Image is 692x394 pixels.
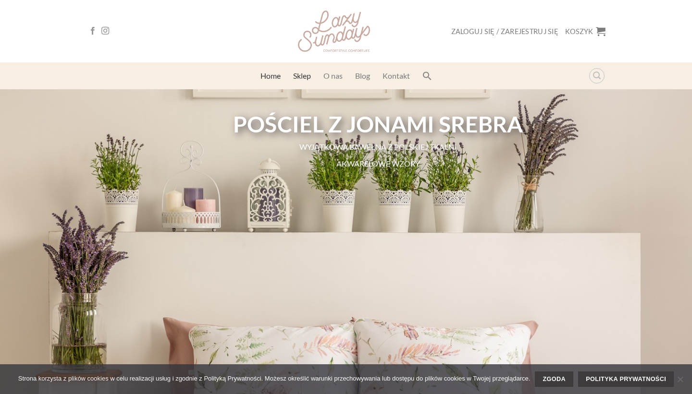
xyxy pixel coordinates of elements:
a: Polityka prywatności [578,371,674,387]
a: Sklep [293,67,311,84]
img: Lazy Sundays [298,11,370,52]
b: POŚCIEL Z JONAMI SREBRA [233,110,523,137]
span: Zaloguj się / Zarejestruj się [451,27,558,36]
a: Wyszukiwarka [589,68,605,84]
a: Koszyk [565,21,605,42]
a: Zaloguj się / Zarejestruj się [451,23,558,40]
a: Zgoda [535,371,573,387]
span: Strona korzysta z plików cookies w celu realizacji usług i zgodnie z Polityką Prywatności. Możesz... [18,374,531,383]
span: Koszyk [565,27,593,36]
svg: Search [422,71,432,81]
span: Nie wyrażam zgody [675,374,685,384]
a: Search Icon Link [422,66,432,85]
a: Kontakt [383,67,410,84]
a: O nas [323,67,343,84]
p: AKWARELOWE WZORY [223,159,533,168]
a: Follow on Instagram [101,27,109,36]
a: Follow on Facebook [89,27,97,36]
p: WYJĄTKOWA BAWEŁNA Z POLSKIEJ TKALNI [223,143,533,152]
a: Blog [355,67,370,84]
a: Home [260,67,281,84]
